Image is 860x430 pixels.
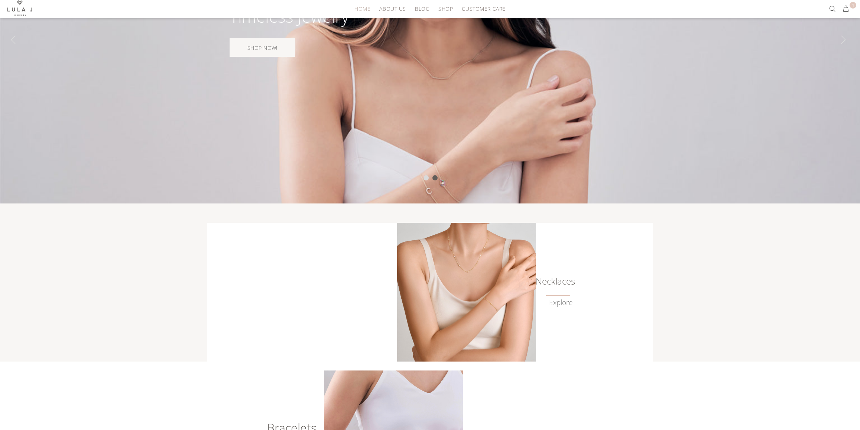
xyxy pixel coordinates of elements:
[230,38,295,57] a: SHOP NOW!
[354,6,370,12] span: HOME
[535,277,572,285] h6: Necklaces
[230,8,349,25] div: Timeless Jewelry
[438,6,453,12] span: Shop
[462,6,505,12] span: Customer Care
[434,3,457,15] a: Shop
[379,6,406,12] span: About Us
[549,298,572,307] a: Explore
[397,223,536,362] img: Lula J Gold Necklaces Collection
[415,6,429,12] span: Blog
[839,3,853,15] button: 1
[410,3,434,15] a: Blog
[375,3,410,15] a: About Us
[350,3,375,15] a: HOME
[457,3,505,15] a: Customer Care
